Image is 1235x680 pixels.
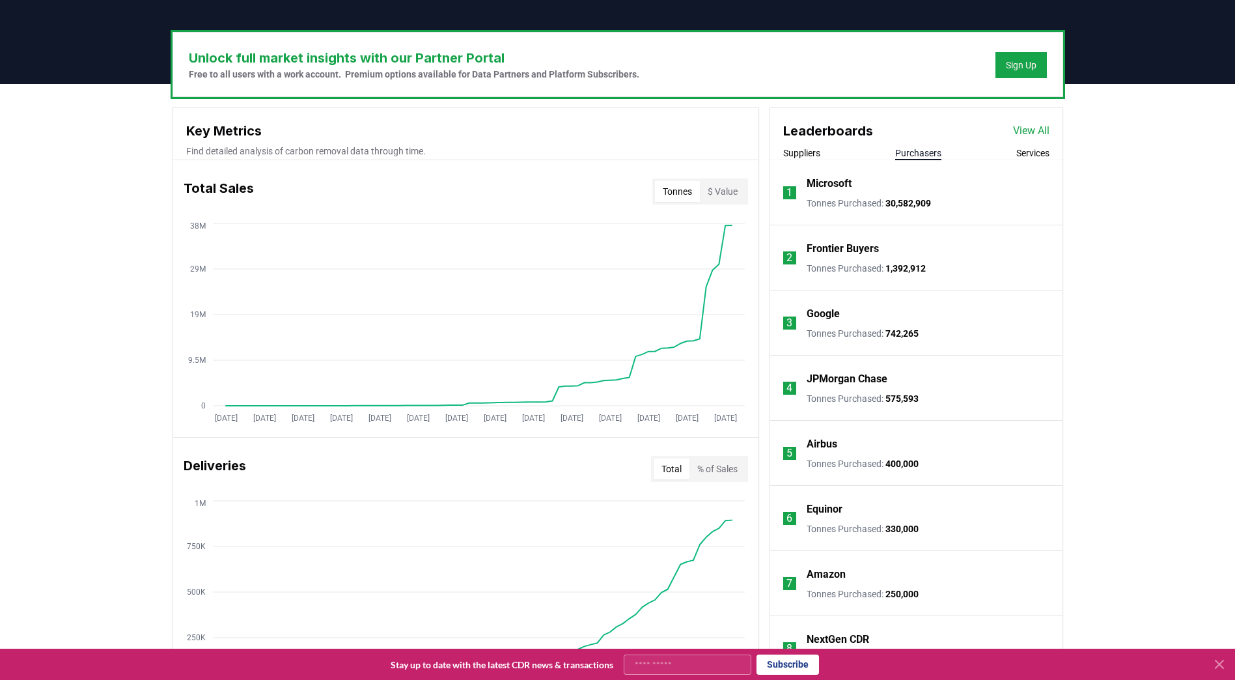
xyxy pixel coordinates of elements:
[253,414,275,423] tspan: [DATE]
[786,641,792,657] p: 8
[786,576,792,591] p: 7
[637,414,659,423] tspan: [DATE]
[189,68,639,81] p: Free to all users with a work account. Premium options available for Data Partners and Platform S...
[184,178,254,205] h3: Total Sales
[807,306,840,322] a: Google
[995,52,1047,78] button: Sign Up
[807,327,919,340] p: Tonnes Purchased :
[190,310,206,319] tspan: 19M
[807,502,842,517] a: Equinor
[895,147,941,160] button: Purchasers
[885,393,919,404] span: 575,593
[1006,59,1036,72] a: Sign Up
[187,633,206,642] tspan: 250K
[807,567,846,582] a: Amazon
[560,414,583,423] tspan: [DATE]
[187,542,206,551] tspan: 750K
[885,328,919,339] span: 742,265
[188,356,206,365] tspan: 9.5M
[445,414,467,423] tspan: [DATE]
[807,241,879,257] a: Frontier Buyers
[786,315,792,331] p: 3
[783,147,820,160] button: Suppliers
[1016,147,1049,160] button: Services
[786,185,792,201] p: 1
[214,414,237,423] tspan: [DATE]
[184,456,246,482] h3: Deliveries
[186,145,745,158] p: Find detailed analysis of carbon removal data through time.
[807,588,919,601] p: Tonnes Purchased :
[807,522,919,535] p: Tonnes Purchased :
[807,632,869,647] a: NextGen CDR
[786,380,792,396] p: 4
[786,511,792,526] p: 6
[521,414,544,423] tspan: [DATE]
[291,414,314,423] tspan: [DATE]
[807,371,887,387] a: JPMorgan Chase
[885,589,919,599] span: 250,000
[885,524,919,534] span: 330,000
[807,457,919,470] p: Tonnes Purchased :
[807,262,926,275] p: Tonnes Purchased :
[654,459,689,479] button: Total
[885,198,931,208] span: 30,582,909
[187,588,206,597] tspan: 500K
[483,414,506,423] tspan: [DATE]
[786,250,792,266] p: 2
[700,181,745,202] button: $ Value
[368,414,391,423] tspan: [DATE]
[201,401,206,410] tspan: 0
[689,459,745,479] button: % of Sales
[885,263,926,274] span: 1,392,912
[190,221,206,231] tspan: 38M
[807,436,837,452] a: Airbus
[807,176,852,191] a: Microsoft
[190,264,206,274] tspan: 29M
[655,181,700,202] button: Tonnes
[885,459,919,469] span: 400,000
[1013,123,1049,139] a: View All
[714,414,736,423] tspan: [DATE]
[675,414,698,423] tspan: [DATE]
[807,392,919,405] p: Tonnes Purchased :
[406,414,429,423] tspan: [DATE]
[189,48,639,68] h3: Unlock full market insights with our Partner Portal
[807,197,931,210] p: Tonnes Purchased :
[329,414,352,423] tspan: [DATE]
[783,121,873,141] h3: Leaderboards
[598,414,621,423] tspan: [DATE]
[195,499,206,508] tspan: 1M
[186,121,745,141] h3: Key Metrics
[786,446,792,461] p: 5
